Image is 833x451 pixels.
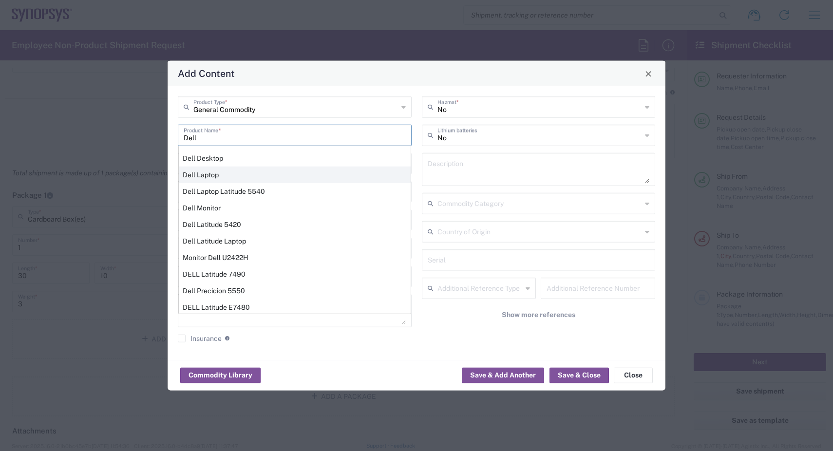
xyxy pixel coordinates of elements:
[549,367,609,383] button: Save & Close
[179,249,411,266] div: Monitor Dell U2422H
[642,67,655,80] button: Close
[462,367,544,383] button: Save & Add Another
[179,282,411,299] div: Dell Precicion 5550
[179,183,411,200] div: Dell Laptop Latitude 5540
[179,216,411,233] div: Dell Latitude 5420
[179,167,411,183] div: Dell Laptop
[179,299,411,316] div: DELL Latitude E7480
[178,66,235,80] h4: Add Content
[180,367,261,383] button: Commodity Library
[614,367,653,383] button: Close
[179,233,411,249] div: Dell Latitude Laptop
[179,150,411,167] div: Dell Desktop
[502,310,575,319] span: Show more references
[178,335,222,342] label: Insurance
[179,266,411,282] div: DELL Latitude 7490
[179,200,411,216] div: Dell Monitor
